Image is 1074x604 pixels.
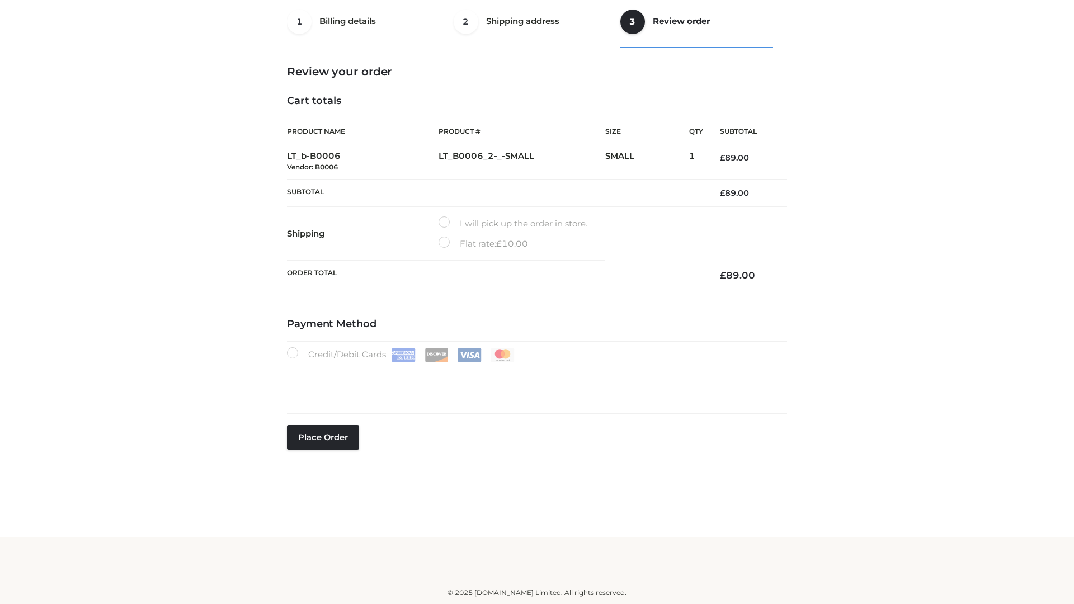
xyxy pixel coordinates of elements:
span: £ [720,270,726,281]
td: SMALL [605,144,689,180]
div: © 2025 [DOMAIN_NAME] Limited. All rights reserved. [166,587,908,598]
td: 1 [689,144,703,180]
th: Product # [439,119,605,144]
h3: Review your order [287,65,787,78]
label: I will pick up the order in store. [439,216,587,231]
small: Vendor: B0006 [287,163,338,171]
th: Order Total [287,261,703,290]
img: Visa [458,348,482,362]
img: Amex [392,348,416,362]
label: Credit/Debit Cards [287,347,516,362]
td: LT_b-B0006 [287,144,439,180]
span: £ [496,238,502,249]
img: Discover [425,348,449,362]
th: Subtotal [287,179,703,206]
bdi: 89.00 [720,270,755,281]
span: £ [720,153,725,163]
span: £ [720,188,725,198]
bdi: 89.00 [720,188,749,198]
img: Mastercard [491,348,515,362]
th: Size [605,119,684,144]
h4: Payment Method [287,318,787,331]
iframe: Secure payment input frame [285,360,785,401]
th: Shipping [287,207,439,261]
th: Qty [689,119,703,144]
label: Flat rate: [439,237,528,251]
button: Place order [287,425,359,450]
th: Product Name [287,119,439,144]
th: Subtotal [703,119,787,144]
td: LT_B0006_2-_-SMALL [439,144,605,180]
bdi: 89.00 [720,153,749,163]
bdi: 10.00 [496,238,528,249]
h4: Cart totals [287,95,787,107]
